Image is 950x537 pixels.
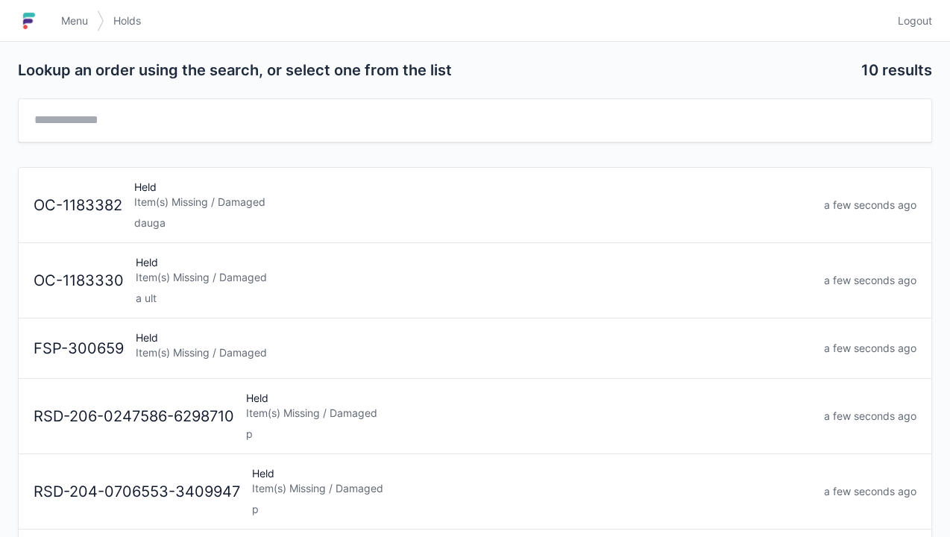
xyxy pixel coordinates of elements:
span: Menu [61,13,88,28]
img: logo-small.jpg [18,9,40,33]
div: Item(s) Missing / Damaged [246,406,812,421]
div: p [246,427,812,442]
div: RSD-206-0247586-6298710 [28,406,240,427]
div: Held [246,466,818,517]
a: FSP-300659HeldItem(s) Missing / Damageda few seconds ago [19,318,931,379]
h2: Lookup an order using the search, or select one from the list [18,60,849,81]
img: svg> [97,3,104,39]
a: RSD-204-0706553-3409947HeldItem(s) Missing / Damagedpa few seconds ago [19,454,931,530]
div: a ult [136,291,812,306]
div: a few seconds ago [818,273,922,288]
div: Item(s) Missing / Damaged [136,345,812,360]
div: a few seconds ago [818,484,922,499]
div: a few seconds ago [818,198,922,213]
a: OC-1183382HeldItem(s) Missing / Damageddaugaa few seconds ago [19,168,931,243]
div: p [252,502,812,517]
div: Item(s) Missing / Damaged [252,481,812,496]
a: Logout [889,7,932,34]
div: Held [240,391,818,442]
span: Logout [898,13,932,28]
span: Holds [113,13,141,28]
div: Held [128,180,818,230]
div: Item(s) Missing / Damaged [134,195,812,210]
div: OC-1183382 [28,195,128,216]
a: OC-1183330HeldItem(s) Missing / Damageda ulta few seconds ago [19,243,931,318]
div: Item(s) Missing / Damaged [136,270,812,285]
div: a few seconds ago [818,341,922,356]
div: OC-1183330 [28,270,130,292]
a: Menu [52,7,97,34]
div: FSP-300659 [28,338,130,359]
a: RSD-206-0247586-6298710HeldItem(s) Missing / Damagedpa few seconds ago [19,379,931,454]
h2: 10 results [861,60,932,81]
a: Holds [104,7,150,34]
div: RSD-204-0706553-3409947 [28,481,246,503]
div: Held [130,255,818,306]
div: Held [130,330,818,366]
div: a few seconds ago [818,409,922,424]
div: dauga [134,216,812,230]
